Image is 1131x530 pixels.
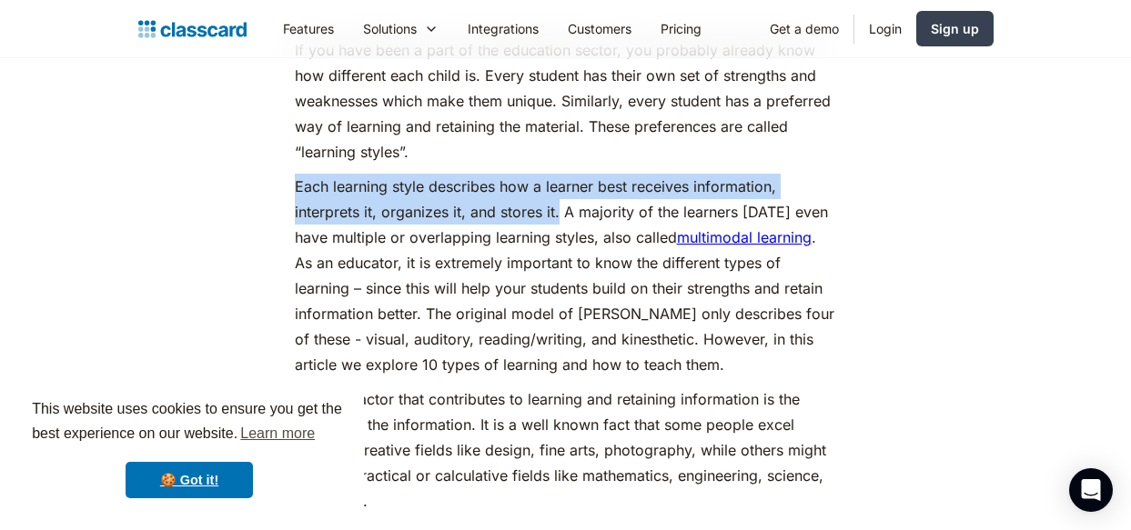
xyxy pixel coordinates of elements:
[363,19,417,38] div: Solutions
[268,8,348,49] a: Features
[453,8,553,49] a: Integrations
[15,381,364,515] div: cookieconsent
[931,19,979,38] div: Sign up
[677,228,812,246] a: multimodal learning
[916,11,994,46] a: Sign up
[295,174,837,377] p: Each learning style describes how a learner best receives information, interprets it, organizes i...
[854,8,916,49] a: Login
[237,420,318,447] a: learn more about cookies
[646,8,716,49] a: Pricing
[1069,468,1113,512] div: Open Intercom Messenger
[138,16,247,42] a: home
[126,462,253,498] a: dismiss cookie message
[295,37,837,165] p: If you have been a part of the education sector, you probably already know how different each chi...
[755,8,853,49] a: Get a demo
[348,8,453,49] div: Solutions
[295,386,837,514] p: Another factor that contributes to learning and retaining information is the subject of the infor...
[553,8,646,49] a: Customers
[32,398,347,447] span: This website uses cookies to ensure you get the best experience on our website.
